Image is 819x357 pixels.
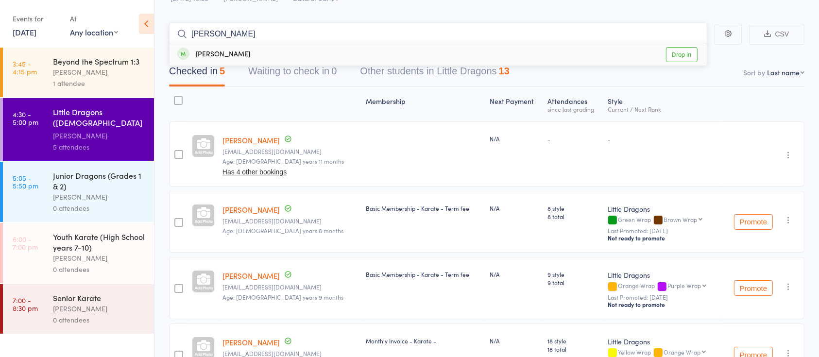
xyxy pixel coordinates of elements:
[3,162,154,222] a: 5:05 -5:50 pmJunior Dragons (Grades 1 & 2)[PERSON_NAME]0 attendees
[53,141,146,153] div: 5 attendees
[749,24,804,45] button: CSV
[547,337,600,345] span: 18 style
[547,270,600,278] span: 9 style
[664,349,701,355] div: Orange Wrap
[220,66,225,76] div: 5
[53,303,146,314] div: [PERSON_NAME]
[222,218,358,224] small: yitingyaomi@gmail.com
[3,284,154,334] a: 7:00 -8:30 pmSenior Karate[PERSON_NAME]0 attendees
[222,226,343,235] span: Age: [DEMOGRAPHIC_DATA] years 8 months
[177,49,250,60] div: [PERSON_NAME]
[222,157,344,165] span: Age: [DEMOGRAPHIC_DATA] years 11 months
[608,204,718,214] div: Little Dragons
[222,337,280,347] a: [PERSON_NAME]
[544,91,604,117] div: Atten­dances
[734,280,773,296] button: Promote
[13,296,38,312] time: 7:00 - 8:30 pm
[169,23,707,45] input: Search by name
[53,203,146,214] div: 0 attendees
[547,345,600,353] span: 18 total
[331,66,337,76] div: 0
[53,292,146,303] div: Senior Karate
[53,191,146,203] div: [PERSON_NAME]
[664,216,698,222] div: Brown Wrap
[222,293,343,301] span: Age: [DEMOGRAPHIC_DATA] years 9 months
[222,271,280,281] a: [PERSON_NAME]
[490,337,540,345] div: N/A
[53,314,146,325] div: 0 attendees
[53,170,146,191] div: Junior Dragons (Grades 1 & 2)
[608,294,718,301] small: Last Promoted: [DATE]
[222,135,280,145] a: [PERSON_NAME]
[53,264,146,275] div: 0 attendees
[366,270,482,278] div: Basic Membership - Karate - Term fee
[490,204,540,212] div: N/A
[547,212,600,221] span: 8 total
[547,204,600,212] span: 8 style
[13,174,38,189] time: 5:05 - 5:50 pm
[222,168,287,176] button: Has 4 other bookings
[362,91,486,117] div: Membership
[486,91,544,117] div: Next Payment
[366,337,482,345] div: Monthly Invoice - Karate -
[608,234,718,242] div: Not ready to promote
[608,270,718,280] div: Little Dragons
[248,61,337,86] button: Waiting to check in0
[668,282,701,289] div: Purple Wrap
[604,91,722,117] div: Style
[222,350,358,357] small: dash_reborn@hotmail.com
[608,349,718,357] div: Yellow Wrap
[53,56,146,67] div: Beyond the Spectrum 1:3
[13,60,37,75] time: 3:45 - 4:15 pm
[547,106,600,112] div: since last grading
[734,214,773,230] button: Promote
[666,47,698,62] a: Drop in
[608,337,718,346] div: Little Dragons
[53,78,146,89] div: 1 attendee
[499,66,510,76] div: 13
[3,48,154,97] a: 3:45 -4:15 pmBeyond the Spectrum 1:3[PERSON_NAME]1 attendee
[53,231,146,253] div: Youth Karate (High School years 7-10)
[767,68,800,77] div: Last name
[222,148,358,155] small: S_galgano@hotmail.com
[608,301,718,308] div: Not ready to promote
[53,67,146,78] div: [PERSON_NAME]
[490,270,540,278] div: N/A
[547,278,600,287] span: 9 total
[547,135,600,143] div: -
[13,11,60,27] div: Events for
[222,204,280,215] a: [PERSON_NAME]
[70,27,118,37] div: Any location
[70,11,118,27] div: At
[13,110,38,126] time: 4:30 - 5:00 pm
[169,61,225,86] button: Checked in5
[3,223,154,283] a: 6:00 -7:00 pmYouth Karate (High School years 7-10)[PERSON_NAME]0 attendees
[743,68,765,77] label: Sort by
[608,282,718,290] div: Orange Wrap
[608,135,718,143] div: -
[13,235,38,251] time: 6:00 - 7:00 pm
[360,61,510,86] button: Other students in Little Dragons13
[366,204,482,212] div: Basic Membership - Karate - Term fee
[608,106,718,112] div: Current / Next Rank
[53,106,146,130] div: Little Dragons ([DEMOGRAPHIC_DATA] Kindy & Prep)
[608,216,718,224] div: Green Wrap
[53,130,146,141] div: [PERSON_NAME]
[490,135,540,143] div: N/A
[608,227,718,234] small: Last Promoted: [DATE]
[53,253,146,264] div: [PERSON_NAME]
[222,284,358,290] small: danedowling@gmail.com
[13,27,36,37] a: [DATE]
[3,98,154,161] a: 4:30 -5:00 pmLittle Dragons ([DEMOGRAPHIC_DATA] Kindy & Prep)[PERSON_NAME]5 attendees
